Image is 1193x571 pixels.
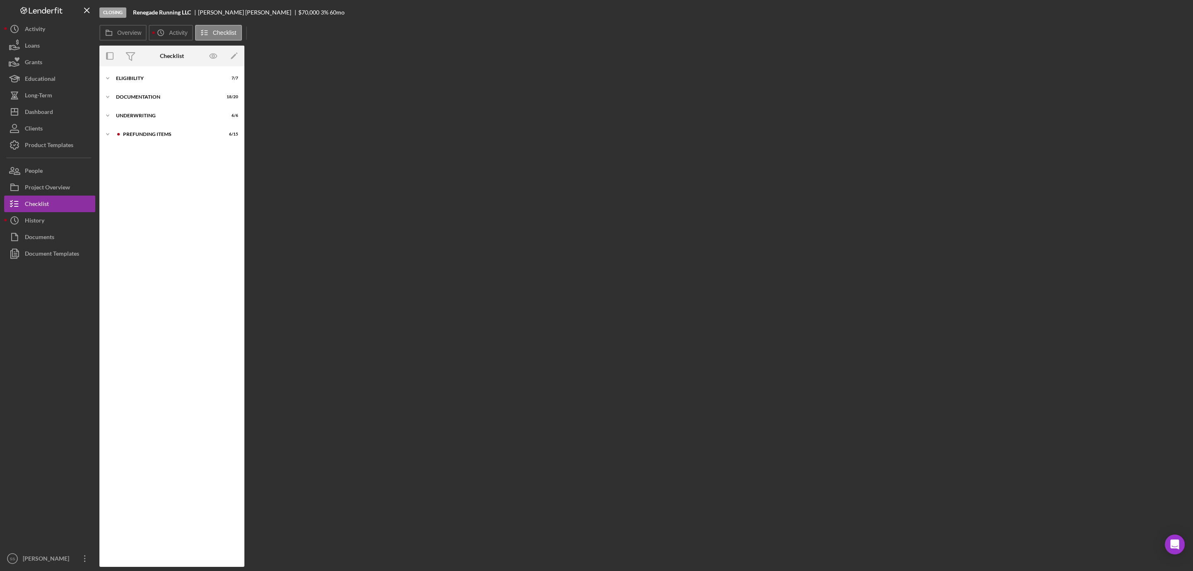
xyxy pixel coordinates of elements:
[133,9,191,16] b: Renegade Running LLC
[4,37,95,54] button: Loans
[25,70,56,89] div: Educational
[116,76,217,81] div: Eligibility
[223,76,238,81] div: 7 / 7
[4,245,95,262] button: Document Templates
[4,70,95,87] button: Educational
[25,87,52,106] div: Long-Term
[4,120,95,137] button: Clients
[195,25,242,41] button: Checklist
[25,37,40,56] div: Loans
[25,245,79,264] div: Document Templates
[330,9,345,16] div: 60 mo
[25,162,43,181] div: People
[4,87,95,104] button: Long-Term
[4,229,95,245] button: Documents
[1165,535,1185,554] div: Open Intercom Messenger
[198,9,298,16] div: [PERSON_NAME] [PERSON_NAME]
[4,179,95,196] button: Project Overview
[10,556,15,561] text: SS
[21,550,75,569] div: [PERSON_NAME]
[25,212,44,231] div: History
[4,21,95,37] button: Activity
[25,229,54,247] div: Documents
[25,196,49,214] div: Checklist
[25,137,73,155] div: Product Templates
[4,104,95,120] button: Dashboard
[25,179,70,198] div: Project Overview
[4,54,95,70] button: Grants
[4,196,95,212] button: Checklist
[160,53,184,59] div: Checklist
[116,113,217,118] div: Underwriting
[223,94,238,99] div: 18 / 20
[4,550,95,567] button: SS[PERSON_NAME]
[25,54,42,73] div: Grants
[298,9,319,16] span: $70,000
[116,94,217,99] div: Documentation
[169,29,187,36] label: Activity
[123,132,217,137] div: Prefunding Items
[117,29,141,36] label: Overview
[25,120,43,139] div: Clients
[213,29,237,36] label: Checklist
[149,25,193,41] button: Activity
[4,212,95,229] button: History
[223,132,238,137] div: 6 / 15
[99,7,126,18] div: Closing
[25,21,45,39] div: Activity
[25,104,53,122] div: Dashboard
[321,9,328,16] div: 3 %
[4,162,95,179] button: People
[99,25,147,41] button: Overview
[4,137,95,153] button: Product Templates
[223,113,238,118] div: 6 / 6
